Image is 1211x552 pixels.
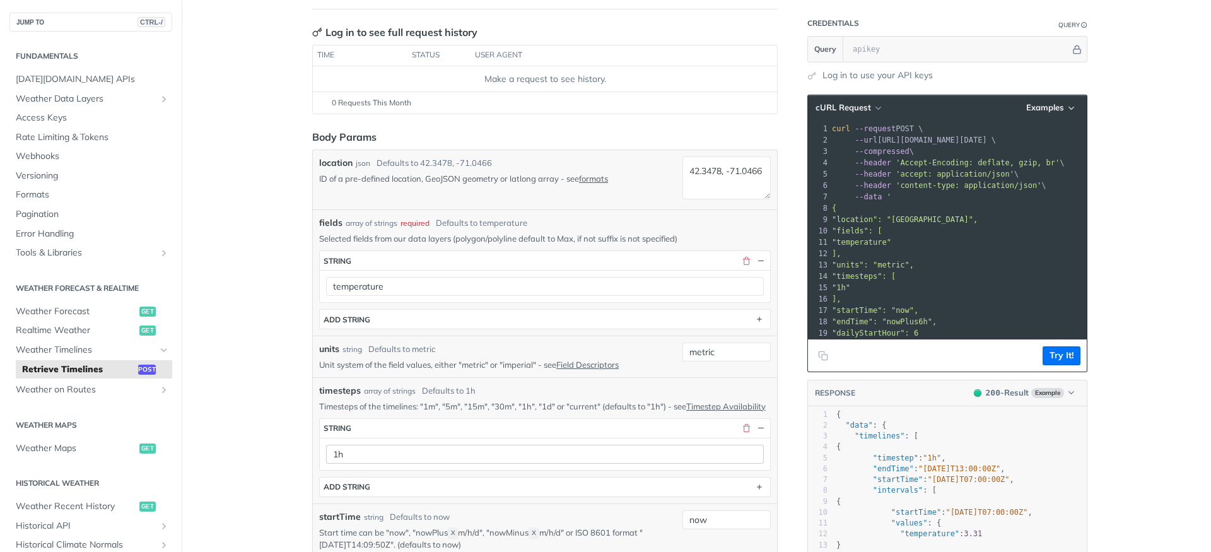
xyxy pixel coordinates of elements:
p: Timesteps of the timelines: "1m", "5m", "15m", "30m", "1h", "1d" or "current" (defaults to "1h") ... [319,401,771,412]
p: Start time can be "now", "nowPlus m/h/d", "nowMinus m/h/d" or ISO 8601 format "[DATE]T14:09:50Z".... [319,527,677,551]
div: 8 [808,485,828,496]
span: Weather on Routes [16,384,156,396]
label: location [319,156,353,170]
div: 14 [808,271,829,282]
span: --header [855,170,891,179]
span: "1h" [832,283,850,292]
span: "timesteps": [ [832,272,896,281]
button: Show subpages for Historical API [159,521,169,531]
span: 'content-type: application/json' [896,181,1041,190]
a: [DATE][DOMAIN_NAME] APIs [9,70,172,89]
div: 15 [808,282,829,293]
span: [URL][DOMAIN_NAME][DATE] \ [832,136,996,144]
div: ADD string [324,482,370,491]
div: Defaults to metric [368,343,435,356]
span: "temperature" [832,238,891,247]
span: --header [855,158,891,167]
span: 3.31 [964,529,982,538]
span: } [836,541,841,549]
button: Try It! [1043,346,1080,365]
div: 4 [808,157,829,168]
span: 200 [986,388,1000,397]
th: time [313,45,407,66]
div: array of strings [364,385,416,397]
button: Hide [755,255,766,266]
span: X [451,529,455,538]
button: ADD string [320,478,770,496]
span: \ [832,158,1065,167]
div: 1 [808,123,829,134]
svg: Key [312,27,322,37]
span: get [139,502,156,512]
span: "[DATE]T07:00:00Z" [945,508,1027,517]
span: cURL Request [816,102,871,113]
button: cURL Request [811,102,885,114]
span: Access Keys [16,112,169,124]
span: Weather Forecast [16,305,136,318]
div: 11 [808,518,828,529]
span: post [138,365,156,375]
a: Weather Data LayersShow subpages for Weather Data Layers [9,90,172,109]
div: required [401,218,430,229]
div: 17 [808,305,829,316]
div: 13 [808,259,829,271]
span: : { [836,421,887,430]
span: "startTime": "now", [832,306,918,315]
div: 6 [808,180,829,191]
span: Historical API [16,520,156,532]
p: Selected fields from our data layers (polygon/polyline default to Max, if not suffix is not speci... [319,233,771,244]
span: { [836,442,841,451]
span: "intervals" [873,486,923,495]
span: : [ [836,432,918,440]
span: fields [319,216,342,230]
div: 4 [808,442,828,452]
span: "units": "metric", [832,261,914,269]
span: { [836,497,841,506]
a: Weather Recent Historyget [9,497,172,516]
div: 2 [808,134,829,146]
a: Log in to use your API keys [822,69,933,82]
span: 'accept: application/json' [896,170,1014,179]
div: string [324,423,351,433]
div: Credentials [807,18,859,28]
div: Make a request to see history. [318,73,772,86]
div: string [364,512,383,523]
span: : , [836,464,1005,473]
div: 16 [808,293,829,305]
button: Hide [1070,43,1084,56]
div: Log in to see full request history [312,25,477,40]
button: string [320,419,770,438]
a: Retrieve Timelinespost [16,360,172,379]
span: Realtime Weather [16,324,136,337]
div: QueryInformation [1058,20,1087,30]
span: "[DATE]T07:00:00Z" [928,475,1010,484]
span: 0 Requests This Month [332,97,411,109]
a: Field Descriptors [556,360,619,370]
span: \ [832,170,1019,179]
button: RESPONSE [814,387,856,399]
span: "temperature" [900,529,959,538]
span: Formats [16,189,169,201]
span: Example [1031,388,1064,398]
div: array of strings [346,218,397,229]
p: ID of a pre-defined location, GeoJSON geometry or latlong array - see [319,173,677,184]
span: 'Accept-Encoding: deflate, gzip, br' [896,158,1060,167]
th: status [407,45,471,66]
div: 12 [808,248,829,259]
a: Weather Mapsget [9,439,172,458]
a: Formats [9,185,172,204]
span: : { [836,519,941,527]
div: json [356,158,370,169]
a: formats [579,173,608,184]
span: get [139,326,156,336]
a: Tools & LibrariesShow subpages for Tools & Libraries [9,244,172,262]
span: --url [855,136,877,144]
span: { [836,410,841,419]
label: startTime [319,510,361,524]
div: 7 [808,474,828,485]
span: X [532,529,536,538]
button: 200200-ResultExample [968,387,1080,399]
span: Query [814,44,836,55]
span: curl [832,124,850,133]
div: string [324,256,351,266]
